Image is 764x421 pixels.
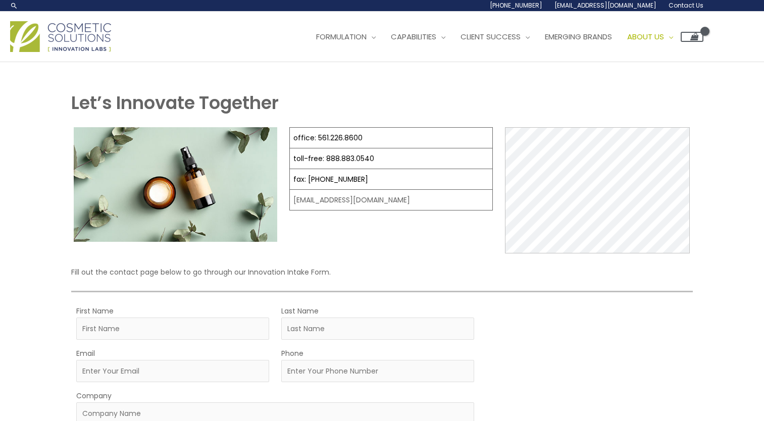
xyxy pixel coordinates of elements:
[461,31,521,42] span: Client Success
[537,22,620,52] a: Emerging Brands
[293,174,368,184] a: fax: [PHONE_NUMBER]
[10,21,111,52] img: Cosmetic Solutions Logo
[309,22,383,52] a: Formulation
[293,153,374,164] a: toll-free: 888.883.0540
[545,31,612,42] span: Emerging Brands
[281,304,319,318] label: Last Name
[316,31,367,42] span: Formulation
[391,31,436,42] span: Capabilities
[681,32,703,42] a: View Shopping Cart, empty
[453,22,537,52] a: Client Success
[76,389,112,402] label: Company
[74,127,277,242] img: Contact page image for private label skincare manufacturer Cosmetic solutions shows a skin care b...
[490,1,542,10] span: [PHONE_NUMBER]
[281,360,474,382] input: Enter Your Phone Number
[627,31,664,42] span: About Us
[10,2,18,10] a: Search icon link
[301,22,703,52] nav: Site Navigation
[669,1,703,10] span: Contact Us
[71,90,279,115] strong: Let’s Innovate Together
[76,318,269,340] input: First Name
[76,304,114,318] label: First Name
[620,22,681,52] a: About Us
[293,133,363,143] a: office: 561.226.8600
[281,347,303,360] label: Phone
[76,360,269,382] input: Enter Your Email
[289,190,492,210] td: [EMAIL_ADDRESS][DOMAIN_NAME]
[383,22,453,52] a: Capabilities
[554,1,656,10] span: [EMAIL_ADDRESS][DOMAIN_NAME]
[76,347,95,360] label: Email
[71,266,693,279] p: Fill out the contact page below to go through our Innovation Intake Form.
[281,318,474,340] input: Last Name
